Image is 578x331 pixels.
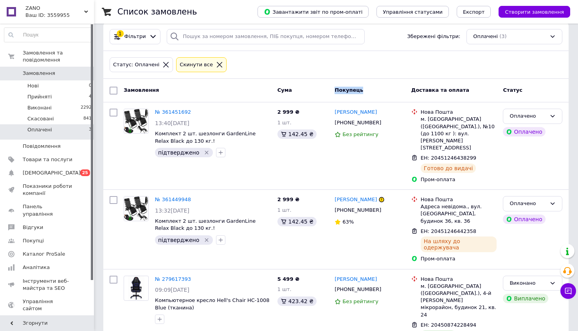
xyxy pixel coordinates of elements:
[277,296,317,306] div: 423.42 ₴
[342,298,378,304] span: Без рейтингу
[89,126,92,133] span: 3
[335,87,363,93] span: Покупець
[383,9,443,15] span: Управління статусами
[335,109,377,116] a: [PERSON_NAME]
[23,49,94,64] span: Замовлення та повідомлення
[124,276,149,301] a: Фото товару
[27,115,54,122] span: Скасовані
[421,283,497,318] div: м. [GEOGRAPHIC_DATA] ([GEOGRAPHIC_DATA].), 4-й [PERSON_NAME] мікрорайон, будинок 21, кв. 24
[23,156,72,163] span: Товари та послуги
[277,276,299,282] span: 5 499 ₴
[124,109,149,134] a: Фото товару
[457,6,491,18] button: Експорт
[505,9,564,15] span: Створити замовлення
[128,276,144,300] img: Фото товару
[277,286,292,292] span: 1 шт.
[491,9,570,15] a: Створити замовлення
[277,217,317,226] div: 142.45 ₴
[89,82,92,89] span: 0
[510,200,546,208] div: Оплачено
[503,215,545,224] div: Оплачено
[124,87,159,93] span: Замовлення
[117,30,124,37] div: 1
[23,251,65,258] span: Каталог ProSale
[178,61,214,69] div: Cкинути все
[277,196,299,202] span: 2 999 ₴
[89,93,92,100] span: 4
[155,276,191,282] a: № 279617393
[155,207,189,214] span: 13:32[DATE]
[421,228,476,234] span: ЕН: 20451246442358
[155,287,189,293] span: 09:09[DATE]
[335,276,377,283] a: [PERSON_NAME]
[421,255,497,262] div: Пром-оплата
[503,127,545,136] div: Оплачено
[421,196,497,203] div: Нова Пошта
[27,126,52,133] span: Оплачені
[510,112,546,120] div: Оплачено
[23,70,55,77] span: Замовлення
[155,218,256,231] a: Комплект 2 шт. шезлонги GardenLine Relax Black до 130 кг.!
[155,109,191,115] a: № 361451692
[155,131,256,144] a: Комплект 2 шт. шезлонги GardenLine Relax Black до 130 кг.!
[23,203,72,217] span: Панель управління
[112,61,161,69] div: Статус: Оплачені
[124,33,146,40] span: Фільтри
[80,169,90,176] span: 25
[158,149,199,156] span: підтверджено
[499,6,570,18] button: Створити замовлення
[23,264,50,271] span: Аналітика
[23,183,72,197] span: Показники роботи компанії
[277,87,292,93] span: Cума
[503,294,548,303] div: Виплачено
[203,237,210,243] svg: Видалити мітку
[23,143,61,150] span: Повідомлення
[463,9,485,15] span: Експорт
[83,115,92,122] span: 841
[376,6,449,18] button: Управління статусами
[411,87,469,93] span: Доставка та оплата
[264,8,362,15] span: Завантажити звіт по пром-оплаті
[421,164,476,173] div: Готово до видачі
[23,278,72,292] span: Інструменти веб-майстра та SEO
[277,207,292,213] span: 1 шт.
[27,93,52,100] span: Прийняті
[27,104,52,111] span: Виконані
[124,196,149,221] a: Фото товару
[421,276,497,283] div: Нова Пошта
[510,279,546,287] div: Виконано
[342,131,378,137] span: Без рейтингу
[25,12,94,19] div: Ваш ID: 3559955
[124,109,148,133] img: Фото товару
[277,120,292,125] span: 1 шт.
[421,176,497,183] div: Пром-оплата
[27,82,39,89] span: Нові
[158,237,199,243] span: підтверджено
[333,284,383,295] div: [PHONE_NUMBER]
[23,298,72,312] span: Управління сайтом
[333,118,383,128] div: [PHONE_NUMBER]
[473,33,498,40] span: Оплачені
[277,129,317,139] div: 142.45 ₴
[23,169,81,176] span: [DEMOGRAPHIC_DATA]
[117,7,197,16] h1: Список замовлень
[560,283,576,299] button: Чат з покупцем
[407,33,460,40] span: Збережені фільтри:
[155,297,270,311] a: Компьютерное кресло Hell's Chair HC-1008 Blue (тканина)
[203,149,210,156] svg: Видалити мітку
[335,196,377,204] a: [PERSON_NAME]
[124,196,148,221] img: Фото товару
[155,196,191,202] a: № 361449948
[277,109,299,115] span: 2 999 ₴
[421,236,497,252] div: На шляху до одержувача
[342,219,354,225] span: 63%
[23,224,43,231] span: Відгуки
[421,203,497,225] div: Адреса невідома., вул. [GEOGRAPHIC_DATA], будинок 36, кв. 36
[333,205,383,215] div: [PHONE_NUMBER]
[499,33,506,39] span: (3)
[25,5,84,12] span: ZANO
[503,87,522,93] span: Статус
